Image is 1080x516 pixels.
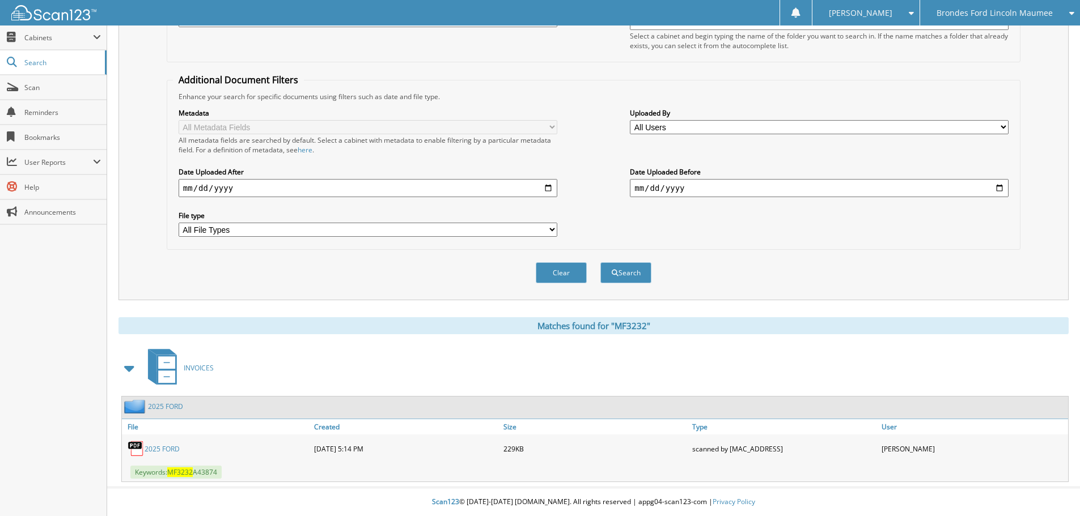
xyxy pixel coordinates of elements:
[145,444,180,454] a: 2025 FORD
[179,167,557,177] label: Date Uploaded After
[24,133,101,142] span: Bookmarks
[130,466,222,479] span: Keywords: A43874
[24,33,93,42] span: Cabinets
[501,419,690,434] a: Size
[829,10,892,16] span: [PERSON_NAME]
[298,145,312,155] a: here
[879,419,1068,434] a: User
[600,262,651,283] button: Search
[630,167,1009,177] label: Date Uploaded Before
[107,488,1080,516] div: © [DATE]-[DATE] [DOMAIN_NAME]. All rights reserved | appg04-scan123-com |
[122,419,311,434] a: File
[24,83,101,92] span: Scan
[501,437,690,460] div: 229KB
[1023,462,1080,516] iframe: Chat Widget
[689,437,879,460] div: scanned by [MAC_ADDRESS]
[179,179,557,197] input: start
[173,74,304,86] legend: Additional Document Filters
[128,440,145,457] img: PDF.png
[536,262,587,283] button: Clear
[184,363,214,373] span: INVOICES
[689,419,879,434] a: Type
[630,31,1009,50] div: Select a cabinet and begin typing the name of the folder you want to search in. If the name match...
[173,92,1014,101] div: Enhance your search for specific documents using filters such as date and file type.
[630,179,1009,197] input: end
[124,399,148,413] img: folder2.png
[179,135,557,155] div: All metadata fields are searched by default. Select a cabinet with metadata to enable filtering b...
[148,402,183,411] a: 2025 FORD
[167,467,193,477] span: MF3232
[24,157,93,167] span: User Reports
[24,58,99,67] span: Search
[311,419,501,434] a: Created
[432,497,459,506] span: Scan123
[141,346,214,390] a: INVOICES
[937,10,1053,16] span: Brondes Ford Lincoln Maumee
[713,497,755,506] a: Privacy Policy
[630,108,1009,118] label: Uploaded By
[879,437,1068,460] div: [PERSON_NAME]
[24,108,101,117] span: Reminders
[118,317,1069,334] div: Matches found for "MF3232"
[311,437,501,460] div: [DATE] 5:14 PM
[24,207,101,217] span: Announcements
[179,108,557,118] label: Metadata
[179,211,557,220] label: File type
[24,182,101,192] span: Help
[11,5,96,20] img: scan123-logo-white.svg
